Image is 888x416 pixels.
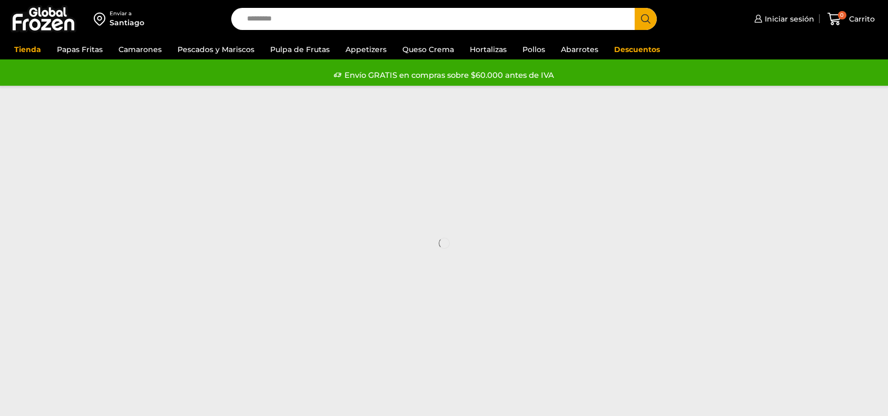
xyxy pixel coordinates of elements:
[465,39,512,59] a: Hortalizas
[340,39,392,59] a: Appetizers
[172,39,260,59] a: Pescados y Mariscos
[397,39,459,59] a: Queso Crema
[846,14,875,24] span: Carrito
[752,8,814,29] a: Iniciar sesión
[838,11,846,19] span: 0
[609,39,665,59] a: Descuentos
[110,17,144,28] div: Santiago
[94,10,110,28] img: address-field-icon.svg
[825,7,877,32] a: 0 Carrito
[762,14,814,24] span: Iniciar sesión
[265,39,335,59] a: Pulpa de Frutas
[556,39,604,59] a: Abarrotes
[635,8,657,30] button: Search button
[52,39,108,59] a: Papas Fritas
[517,39,550,59] a: Pollos
[113,39,167,59] a: Camarones
[9,39,46,59] a: Tienda
[110,10,144,17] div: Enviar a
